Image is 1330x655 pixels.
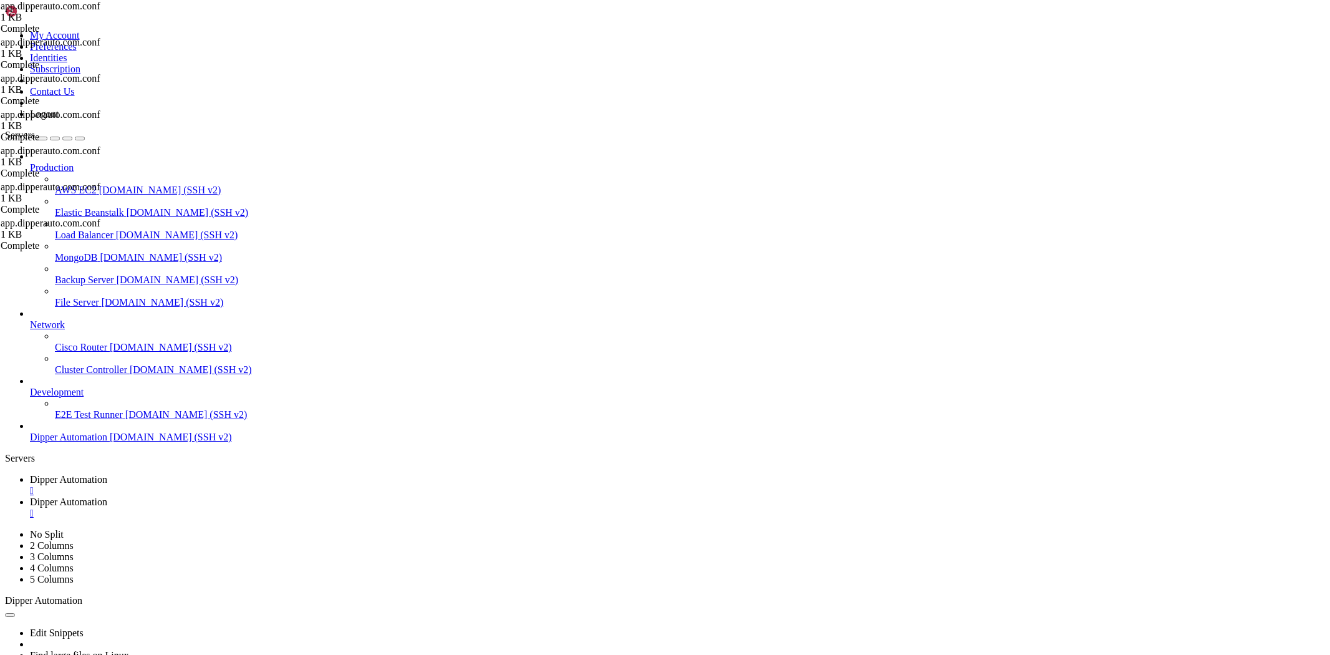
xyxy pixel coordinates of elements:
[1,182,125,204] span: app.dipperauto.com.conf
[1,1,125,23] span: app.dipperauto.com.conf
[1,73,100,84] span: app.dipperauto.com.conf
[1,168,125,179] div: Complete
[1,229,125,240] div: 1 KB
[1,23,125,34] div: Complete
[1,193,125,204] div: 1 KB
[1,120,125,132] div: 1 KB
[1,145,100,156] span: app.dipperauto.com.conf
[1,12,125,23] div: 1 KB
[1,157,125,168] div: 1 KB
[1,132,125,143] div: Complete
[1,145,125,168] span: app.dipperauto.com.conf
[1,84,125,95] div: 1 KB
[1,37,100,47] span: app.dipperauto.com.conf
[1,73,125,95] span: app.dipperauto.com.conf
[1,59,125,70] div: Complete
[1,204,125,215] div: Complete
[1,48,125,59] div: 1 KB
[1,218,125,240] span: app.dipperauto.com.conf
[1,218,100,228] span: app.dipperauto.com.conf
[1,95,125,107] div: Complete
[1,109,100,120] span: app.dipperauto.com.conf
[1,37,125,59] span: app.dipperauto.com.conf
[1,109,125,132] span: app.dipperauto.com.conf
[1,240,125,251] div: Complete
[1,182,100,192] span: app.dipperauto.com.conf
[1,1,100,11] span: app.dipperauto.com.conf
